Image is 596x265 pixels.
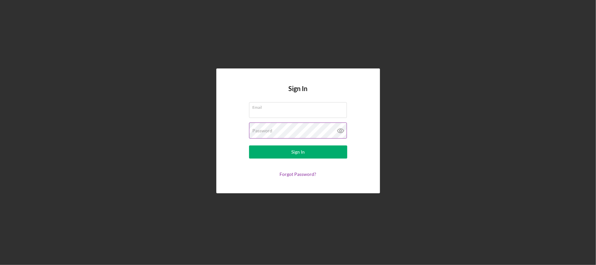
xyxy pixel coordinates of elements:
label: Email [253,103,347,110]
h4: Sign In [289,85,308,102]
button: Sign In [249,145,347,159]
div: Sign In [291,145,305,159]
label: Password [253,128,273,133]
a: Forgot Password? [280,171,316,177]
